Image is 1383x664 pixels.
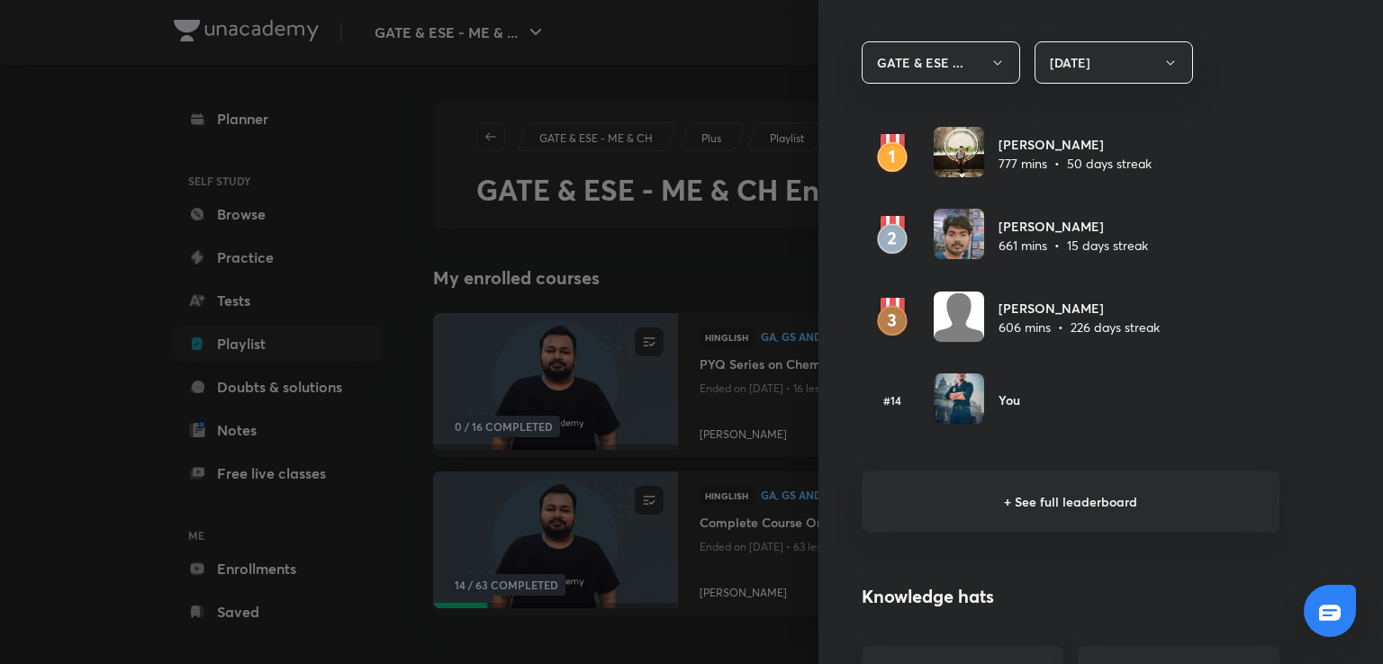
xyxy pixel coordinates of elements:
[999,390,1020,409] h6: You
[862,471,1279,533] h6: + See full leaderboard
[999,154,1152,173] p: 777 mins • 50 days streak
[1035,41,1193,84] button: [DATE]
[999,135,1152,154] h6: [PERSON_NAME]
[934,209,984,259] img: Avatar
[999,236,1148,255] p: 661 mins • 15 days streak
[862,298,923,337] img: rank3.svg
[862,134,923,174] img: rank1.svg
[999,299,1160,318] h6: [PERSON_NAME]
[999,318,1160,336] p: 606 mins • 226 days streak
[934,127,984,177] img: Avatar
[862,216,923,256] img: rank2.svg
[862,583,1279,610] h4: Knowledge hats
[934,373,984,424] img: Avatar
[934,292,984,342] img: Avatar
[862,392,923,408] h6: #14
[862,41,1020,84] button: GATE & ESE ...
[999,217,1148,236] h6: [PERSON_NAME]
